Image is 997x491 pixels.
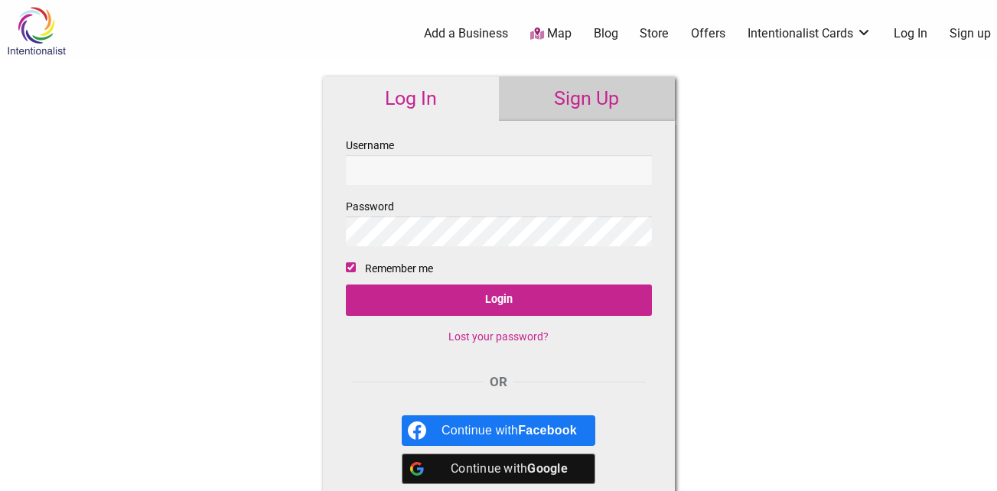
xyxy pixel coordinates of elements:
a: Continue with <b>Facebook</b> [402,415,595,446]
a: Intentionalist Cards [748,25,872,42]
a: Store [640,25,669,42]
label: Password [346,197,652,246]
div: Continue with [441,415,577,446]
a: Sign Up [499,76,675,121]
input: Login [346,285,652,316]
b: Google [527,461,568,476]
label: Remember me [365,259,433,278]
a: Log In [894,25,927,42]
label: Username [346,136,652,185]
a: Map [530,25,572,43]
a: Sign up [950,25,991,42]
a: Blog [594,25,618,42]
a: Log In [323,76,499,121]
div: OR [346,372,652,392]
a: Lost your password? [448,330,549,343]
a: Add a Business [424,25,508,42]
a: Continue with <b>Google</b> [402,454,595,484]
input: Password [346,216,652,246]
div: Continue with [441,454,577,484]
b: Facebook [518,424,577,437]
a: Offers [691,25,725,42]
input: Username [346,155,652,185]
